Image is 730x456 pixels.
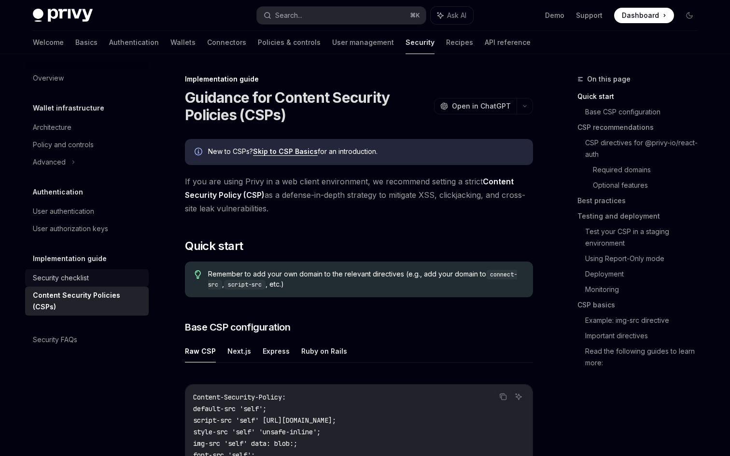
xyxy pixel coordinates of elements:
a: CSP basics [577,297,705,313]
button: Next.js [227,340,251,362]
a: Test your CSP in a staging environment [585,224,705,251]
a: Required domains [593,162,705,178]
a: CSP directives for @privy-io/react-auth [585,135,705,162]
div: Policy and controls [33,139,94,151]
a: CSP recommendations [577,120,705,135]
a: Testing and deployment [577,208,705,224]
a: Connectors [207,31,246,54]
a: Base CSP configuration [585,104,705,120]
span: Remember to add your own domain to the relevant directives (e.g., add your domain to , , etc.) [208,269,523,290]
a: Security checklist [25,269,149,287]
a: Content Security Policies (CSPs) [25,287,149,316]
span: style-src 'self' 'unsafe-inline'; [193,428,321,436]
div: Overview [33,72,64,84]
a: Quick start [577,89,705,104]
h5: Authentication [33,186,83,198]
span: Quick start [185,238,243,254]
span: ⌘ K [410,12,420,19]
a: User management [332,31,394,54]
span: Base CSP configuration [185,320,290,334]
a: Policies & controls [258,31,321,54]
button: Copy the contents from the code block [497,390,509,403]
a: Recipes [446,31,473,54]
span: If you are using Privy in a web client environment, we recommend setting a strict as a defense-in... [185,175,533,215]
a: Support [576,11,603,20]
a: Authentication [109,31,159,54]
div: New to CSPs? for an introduction. [208,147,523,157]
span: default-src 'self'; [193,404,267,413]
div: User authentication [33,206,94,217]
button: Open in ChatGPT [434,98,517,114]
button: Ask AI [431,7,473,24]
svg: Tip [195,270,201,279]
a: Skip to CSP Basics [253,147,318,156]
div: Security FAQs [33,334,77,345]
a: API reference [485,31,531,54]
button: Ruby on Rails [301,340,347,362]
a: Using Report-Only mode [585,251,705,266]
span: Ask AI [447,11,466,20]
a: Wallets [170,31,196,54]
span: Dashboard [622,11,659,20]
button: Express [263,340,290,362]
a: User authentication [25,203,149,220]
button: Raw CSP [185,340,216,362]
div: Implementation guide [185,74,533,84]
span: Open in ChatGPT [452,101,511,111]
h5: Implementation guide [33,253,107,264]
a: Read the following guides to learn more: [585,344,705,371]
button: Toggle dark mode [682,8,697,23]
a: Security [406,31,435,54]
button: Search...⌘K [257,7,426,24]
div: Advanced [33,156,66,168]
a: Demo [545,11,564,20]
svg: Info [195,148,204,157]
code: script-src [224,280,266,290]
span: img-src 'self' data: blob:; [193,439,297,448]
div: Security checklist [33,272,89,284]
a: Overview [25,69,149,87]
a: Security FAQs [25,331,149,348]
a: Important directives [585,328,705,344]
a: Best practices [577,193,705,208]
div: Content Security Policies (CSPs) [33,290,143,313]
a: Welcome [33,31,64,54]
a: Architecture [25,119,149,136]
span: On this page [587,73,631,85]
h5: Wallet infrastructure [33,102,104,114]
a: Basics [75,31,98,54]
div: User authorization keys [33,223,108,235]
code: connect-src [208,270,517,290]
a: Policy and controls [25,136,149,153]
a: Dashboard [614,8,674,23]
a: Monitoring [585,282,705,297]
span: Content-Security-Policy: [193,393,286,401]
h1: Guidance for Content Security Policies (CSPs) [185,89,430,124]
button: Ask AI [512,390,525,403]
div: Search... [275,10,302,21]
img: dark logo [33,9,93,22]
a: Example: img-src directive [585,313,705,328]
div: Architecture [33,122,71,133]
a: Optional features [593,178,705,193]
span: script-src 'self' [URL][DOMAIN_NAME]; [193,416,336,425]
a: Deployment [585,266,705,282]
a: User authorization keys [25,220,149,237]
